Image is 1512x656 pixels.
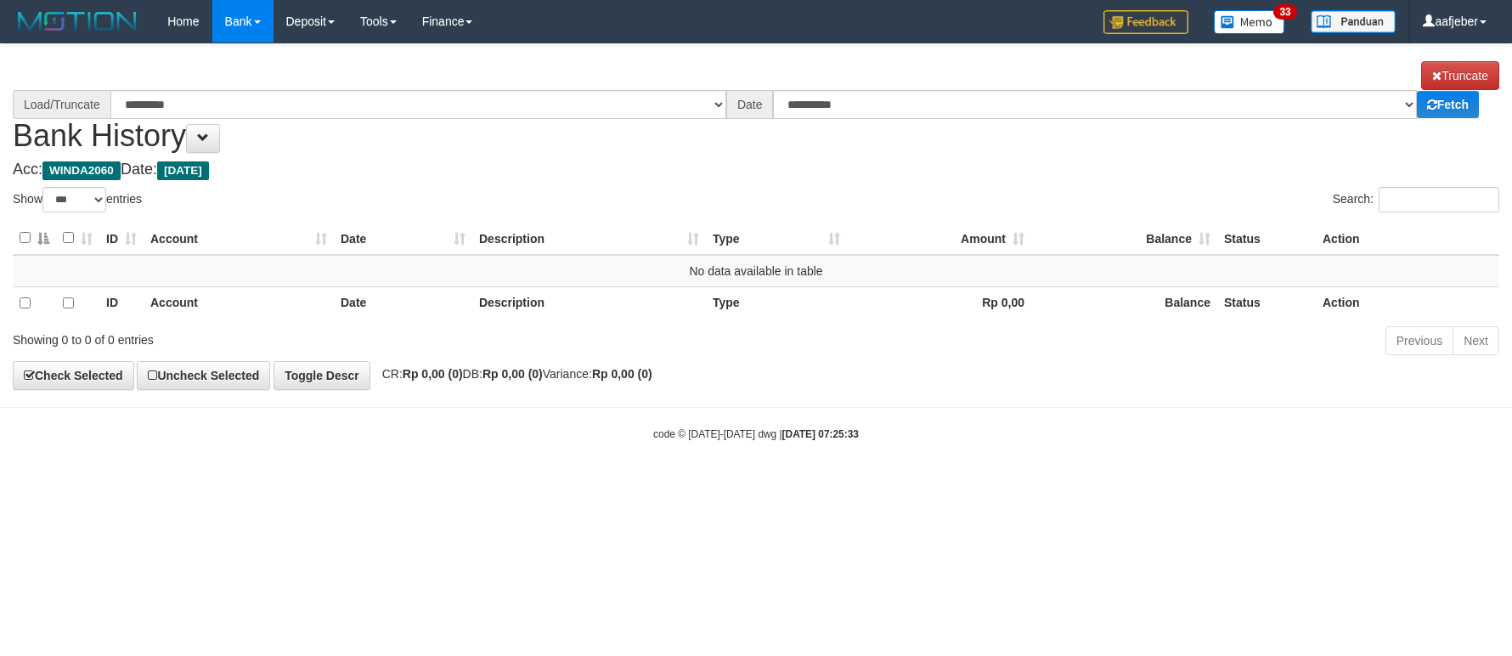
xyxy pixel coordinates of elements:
[99,286,144,320] th: ID
[13,361,134,390] a: Check Selected
[1379,187,1499,212] input: Search:
[592,367,652,381] strong: Rp 0,00 (0)
[706,286,847,320] th: Type
[1031,222,1217,255] th: Balance: activate to sort column ascending
[1031,286,1217,320] th: Balance
[1421,61,1499,90] a: Truncate
[726,90,774,119] div: Date
[13,187,142,212] label: Show entries
[137,361,270,390] a: Uncheck Selected
[653,428,859,440] small: code © [DATE]-[DATE] dwg |
[1333,187,1499,212] label: Search:
[42,161,121,180] span: WINDA2060
[472,286,706,320] th: Description
[1316,286,1499,320] th: Action
[1273,4,1296,20] span: 33
[13,161,1499,178] h4: Acc: Date:
[1217,222,1316,255] th: Status
[334,222,472,255] th: Date: activate to sort column ascending
[847,222,1031,255] th: Amount: activate to sort column ascending
[1311,10,1396,33] img: panduan.png
[13,90,110,119] div: Load/Truncate
[1217,286,1316,320] th: Status
[1214,10,1285,34] img: Button%20Memo.svg
[847,286,1031,320] th: Rp 0,00
[13,61,1499,153] h1: Bank History
[42,187,106,212] select: Showentries
[157,161,209,180] span: [DATE]
[13,325,618,348] div: Showing 0 to 0 of 0 entries
[13,8,142,34] img: MOTION_logo.png
[13,255,1499,287] td: No data available in table
[334,286,472,320] th: Date
[706,222,847,255] th: Type: activate to sort column ascending
[99,222,144,255] th: ID: activate to sort column ascending
[1316,222,1499,255] th: Action
[482,367,543,381] strong: Rp 0,00 (0)
[144,286,334,320] th: Account
[1417,91,1479,118] a: Fetch
[274,361,370,390] a: Toggle Descr
[144,222,334,255] th: Account: activate to sort column ascending
[1103,10,1188,34] img: Feedback.jpg
[1453,326,1499,355] a: Next
[782,428,859,440] strong: [DATE] 07:25:33
[374,367,652,381] span: CR: DB: Variance:
[472,222,706,255] th: Description: activate to sort column ascending
[403,367,463,381] strong: Rp 0,00 (0)
[1385,326,1453,355] a: Previous
[56,222,99,255] th: : activate to sort column ascending
[13,222,56,255] th: : activate to sort column descending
